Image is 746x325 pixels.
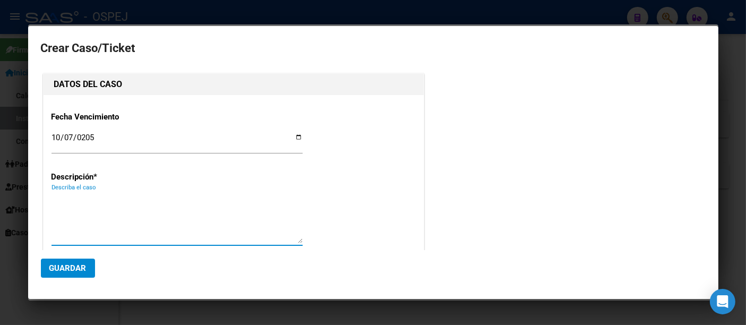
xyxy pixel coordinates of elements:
[54,79,123,89] strong: DATOS DEL CASO
[41,259,95,278] button: Guardar
[41,38,706,58] h2: Crear Caso/Ticket
[52,171,161,183] p: Descripción
[710,289,735,314] div: Open Intercom Messenger
[49,263,87,273] span: Guardar
[52,111,161,123] p: Fecha Vencimiento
